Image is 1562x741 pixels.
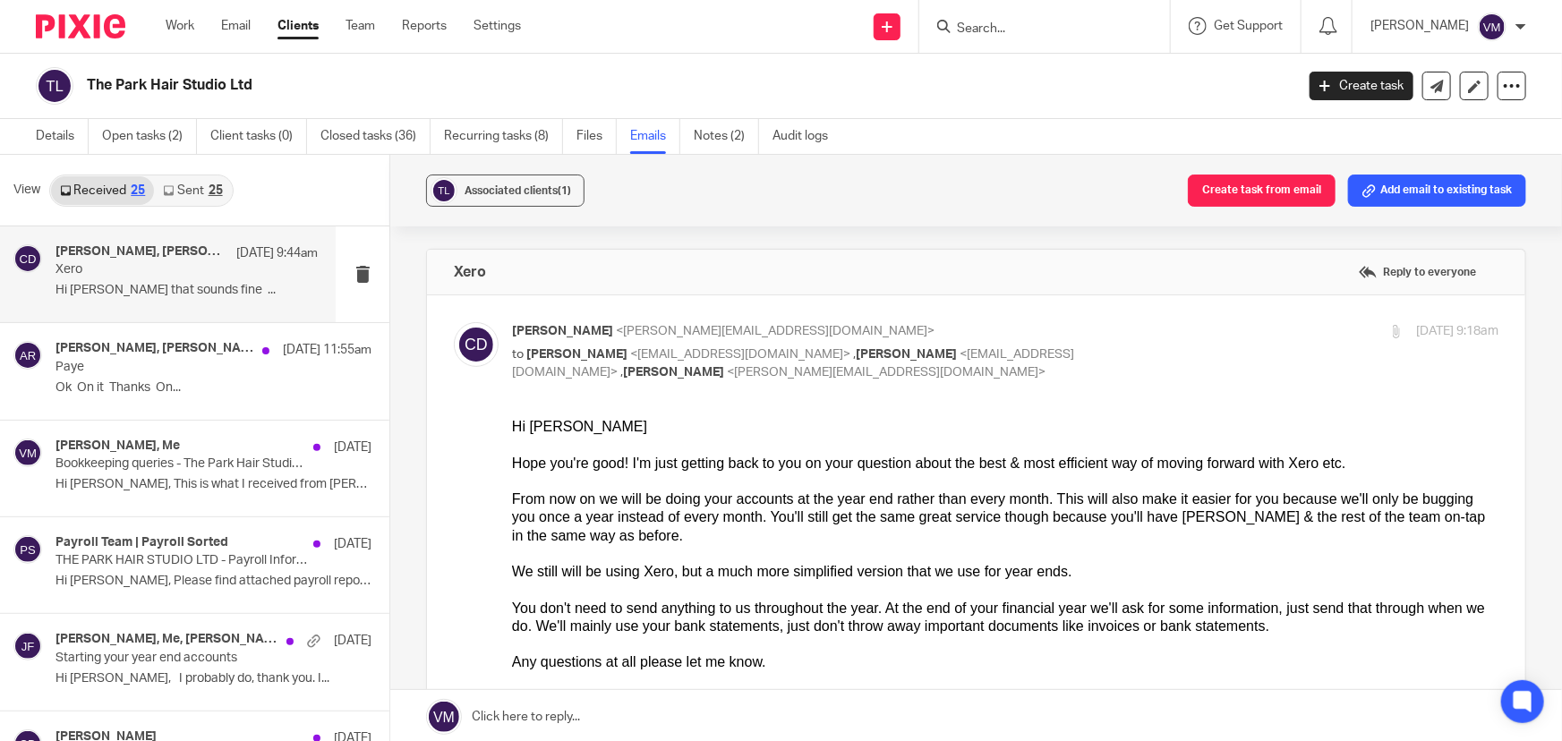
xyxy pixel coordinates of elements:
[55,632,277,647] h4: [PERSON_NAME], Me, [PERSON_NAME]
[102,119,197,154] a: Open tasks (2)
[86,378,241,419] img: Image
[55,360,309,375] p: Paye
[727,366,1046,379] span: <[PERSON_NAME][EMAIL_ADDRESS][DOMAIN_NAME]>
[55,456,309,472] p: Bookkeeping queries - The Park Hair Studio Ltd
[55,574,371,589] p: Hi [PERSON_NAME], Please find attached payroll reports...
[210,119,307,154] a: Client tasks (0)
[856,348,957,361] span: [PERSON_NAME]
[474,17,521,35] a: Settings
[36,14,125,38] img: Pixie
[1214,20,1283,32] span: Get Support
[55,341,253,356] h4: [PERSON_NAME], [PERSON_NAME]
[13,181,40,200] span: View
[13,632,42,660] img: svg%3E
[454,322,499,367] img: svg%3E
[1188,175,1336,207] button: Create task from email
[512,325,613,337] span: [PERSON_NAME]
[1416,322,1498,341] p: [DATE] 9:18am
[346,17,375,35] a: Team
[616,325,935,337] span: <[PERSON_NAME][EMAIL_ADDRESS][DOMAIN_NAME]>
[13,535,42,564] img: svg%3E
[55,671,371,686] p: Hi [PERSON_NAME], I probably do, thank you. I...
[55,651,309,666] p: Starting your year end accounts
[853,348,856,361] span: ,
[36,457,337,471] a: [PERSON_NAME][EMAIL_ADDRESS][DOMAIN_NAME]
[55,380,371,396] p: Ok On it Thanks On...
[620,366,623,379] span: ,
[576,119,617,154] a: Files
[1310,72,1413,100] a: Create task
[320,119,431,154] a: Closed tasks (36)
[526,348,627,361] span: [PERSON_NAME]
[154,176,231,205] a: Sent25
[630,348,850,361] span: <[EMAIL_ADDRESS][DOMAIN_NAME]>
[55,283,318,298] p: Hi [PERSON_NAME] that sounds fine ...
[283,341,371,359] p: [DATE] 11:55am
[55,535,228,550] h4: Payroll Team | Payroll Sorted
[76,639,152,652] span: 0115 9226282
[13,341,42,370] img: svg%3E
[334,439,371,456] p: [DATE]
[1370,17,1469,35] p: [PERSON_NAME]
[444,119,563,154] a: Recurring tasks (8)
[277,17,319,35] a: Clients
[955,21,1116,38] input: Search
[131,184,145,197] div: 25
[402,17,447,35] a: Reports
[334,535,371,553] p: [DATE]
[558,185,571,196] span: (1)
[87,76,1044,95] h2: The Park Hair Studio Ltd
[13,439,42,467] img: svg%3E
[166,17,194,35] a: Work
[209,184,223,197] div: 25
[772,119,841,154] a: Audit logs
[1354,259,1481,285] label: Reply to everyone
[454,263,486,281] h4: Xero
[55,244,227,260] h4: [PERSON_NAME], [PERSON_NAME]
[51,176,154,205] a: Received25
[36,657,337,670] a: [PERSON_NAME][EMAIL_ADDRESS][DOMAIN_NAME]
[623,366,724,379] span: [PERSON_NAME]
[86,577,241,618] img: Image
[76,439,152,453] span: 0115 9226282
[55,553,309,568] p: THE PARK HAIR STUDIO LTD - Payroll Information - Tax Month 5 | THE5245
[334,632,371,650] p: [DATE]
[241,384,327,419] img: signature_2171998639
[1478,13,1507,41] img: svg%3E
[431,177,457,204] img: svg%3E
[241,583,327,618] img: signature_2171998639
[55,262,266,277] p: Xero
[694,119,759,154] a: Notes (2)
[1348,175,1526,207] button: Add email to existing task
[465,185,571,196] span: Associated clients
[36,119,89,154] a: Details
[512,348,524,361] span: to
[36,67,73,105] img: svg%3E
[13,244,42,273] img: svg%3E
[236,244,318,262] p: [DATE] 9:44am
[426,175,585,207] button: Associated clients(1)
[221,17,251,35] a: Email
[55,477,371,492] p: Hi [PERSON_NAME], This is what I received from [PERSON_NAME]...
[55,439,180,454] h4: [PERSON_NAME], Me
[630,119,680,154] a: Emails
